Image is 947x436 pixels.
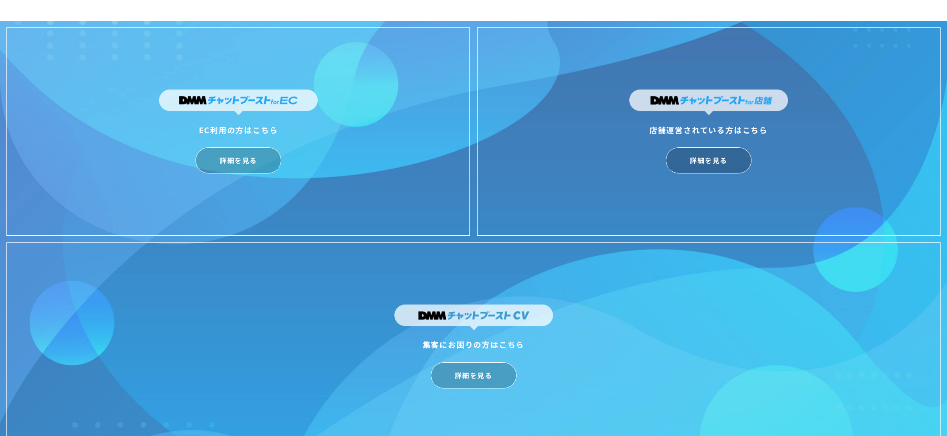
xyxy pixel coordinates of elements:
div: EC利用の方はこちら [159,123,318,137]
img: DMMチャットブーストCV [394,305,553,330]
a: 詳細を見る [666,147,752,173]
a: 詳細を見る [195,147,281,173]
div: 店舗運営されている方はこちら [629,123,788,137]
div: 集客にお困りの方はこちら [394,337,553,351]
a: 詳細を見る [431,362,517,388]
img: DMMチャットブーストforEC [159,90,318,115]
img: DMMチャットブーストfor店舗 [629,90,788,115]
